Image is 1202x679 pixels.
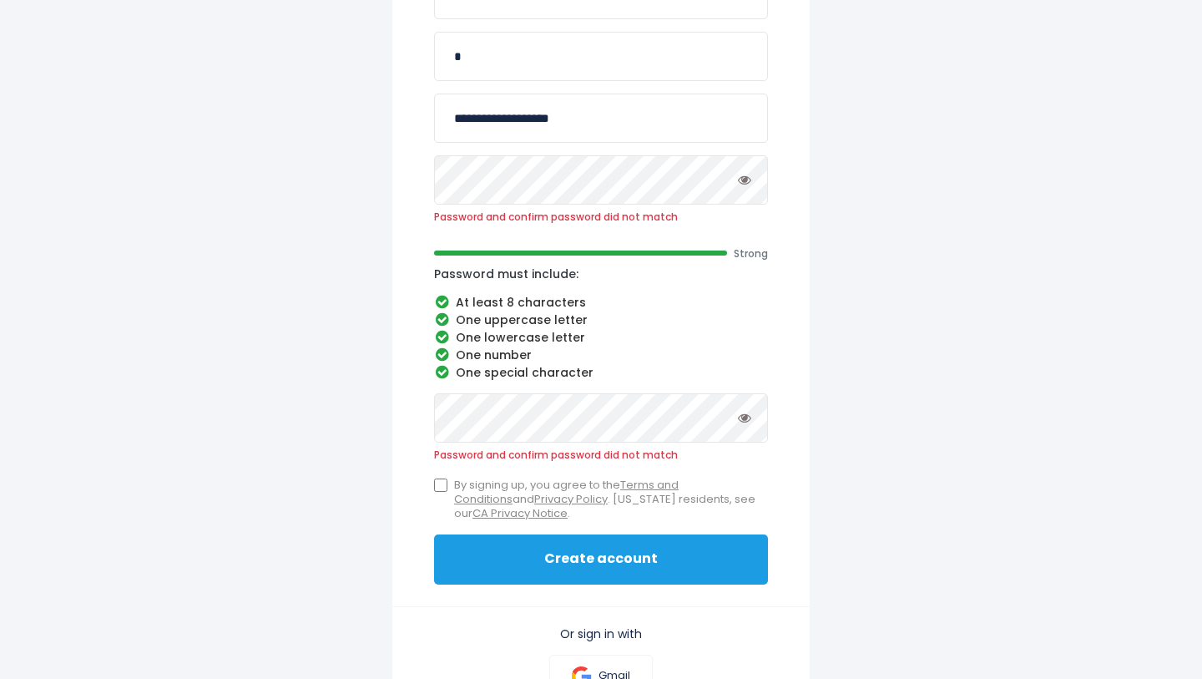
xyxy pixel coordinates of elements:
span: By signing up, you agree to the and . [US_STATE] residents, see our . [454,479,768,521]
a: CA Privacy Notice [472,505,568,521]
a: Privacy Policy [534,491,608,507]
li: At least 8 characters [434,295,768,310]
a: Terms and Conditions [454,477,679,507]
span: Strong [734,247,768,261]
li: One number [434,347,768,362]
li: One special character [434,365,768,380]
i: Toggle password visibility [738,173,751,186]
p: Or sign in with [434,626,768,641]
button: Create account [434,535,768,585]
input: By signing up, you agree to theTerms and ConditionsandPrivacy Policy. [US_STATE] residents, see o... [434,479,447,492]
li: One uppercase letter [434,312,768,327]
span: Password and confirm password did not match [434,448,768,462]
p: Password must include: [434,266,768,281]
li: One lowercase letter [434,330,768,345]
span: Password and confirm password did not match [434,210,768,224]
